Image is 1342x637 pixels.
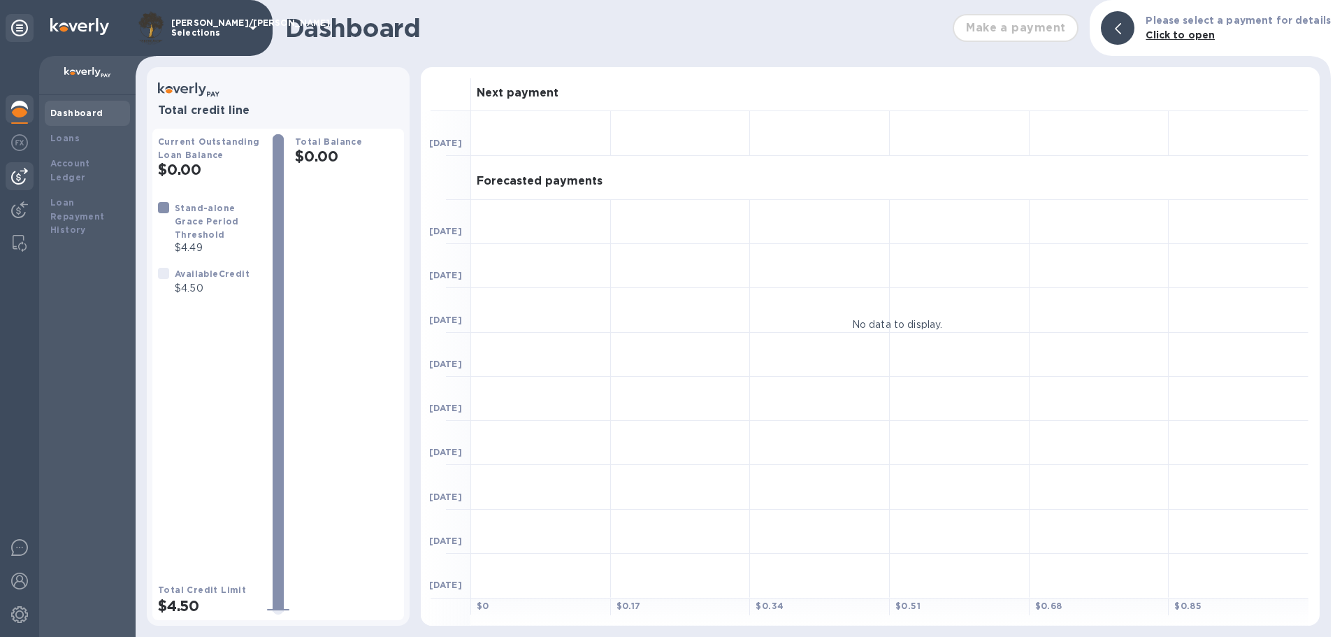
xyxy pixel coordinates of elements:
b: [DATE] [429,315,462,325]
h1: Dashboard [285,13,946,43]
h2: $0.00 [295,148,398,165]
h3: Next payment [477,87,558,100]
p: [PERSON_NAME]/[PERSON_NAME] Selections [171,18,241,38]
b: [DATE] [429,226,462,236]
h3: Total credit line [158,104,398,117]
div: Unpin categories [6,14,34,42]
b: $ 0.34 [756,601,784,611]
b: Stand-alone Grace Period Threshold [175,203,239,240]
img: Logo [50,18,109,35]
p: $4.50 [175,281,250,296]
b: [DATE] [429,359,462,369]
b: $ 0.17 [616,601,641,611]
b: [DATE] [429,403,462,413]
h2: $4.50 [158,597,261,615]
b: $ 0.51 [895,601,921,611]
b: Loan Repayment History [50,197,105,236]
b: $ 0 [477,601,489,611]
p: $4.49 [175,241,261,255]
b: [DATE] [429,447,462,457]
b: Account Ledger [50,158,90,182]
p: No data to display. [852,317,943,331]
h2: $0.00 [158,161,261,178]
img: Foreign exchange [11,134,28,151]
b: $ 0.68 [1035,601,1062,611]
b: Current Outstanding Loan Balance [158,136,260,160]
b: Loans [50,133,80,143]
b: Dashboard [50,108,103,118]
b: $ 0.85 [1174,601,1202,611]
b: Please select a payment for details [1146,15,1331,26]
b: Total Credit Limit [158,585,246,595]
b: Available Credit [175,269,250,279]
b: [DATE] [429,270,462,280]
b: Total Balance [295,136,362,147]
b: [DATE] [429,492,462,502]
b: [DATE] [429,580,462,590]
b: [DATE] [429,138,462,148]
b: [DATE] [429,536,462,546]
b: Click to open [1146,29,1215,41]
h3: Forecasted payments [477,175,603,188]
